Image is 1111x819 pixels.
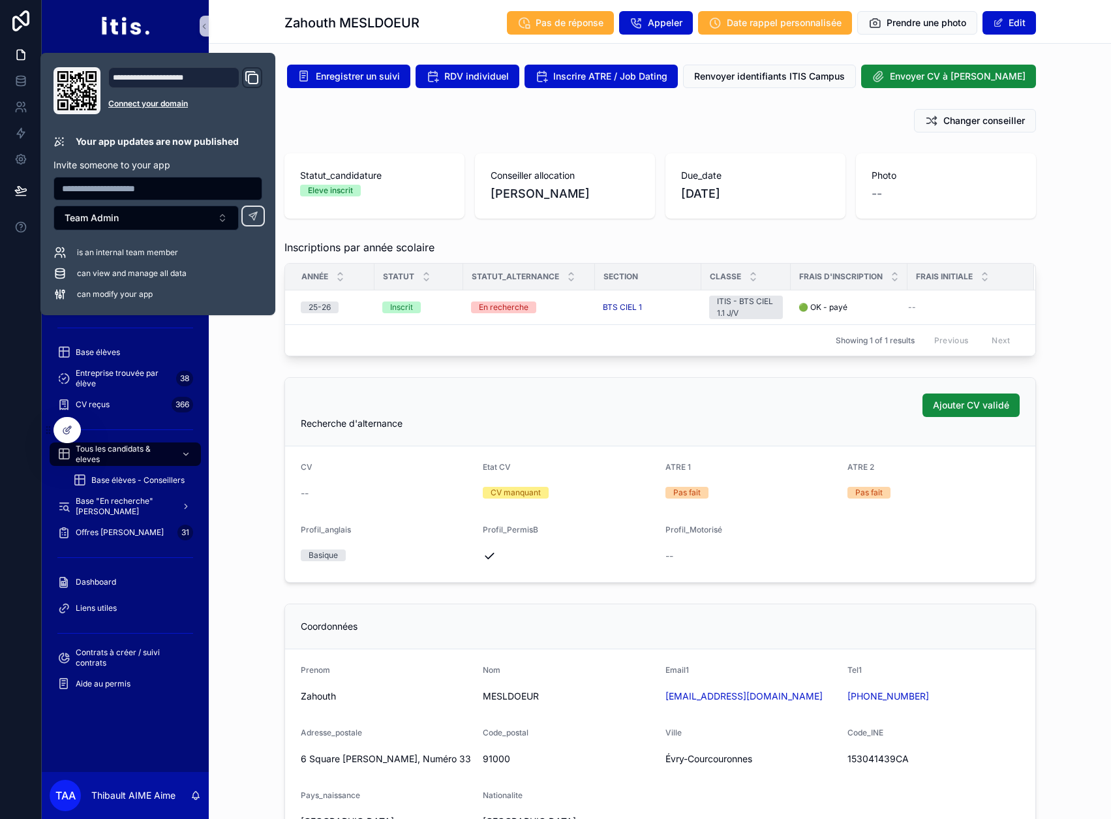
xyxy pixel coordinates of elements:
div: Inscrit [390,301,413,313]
span: CV [301,462,312,472]
span: Aide au permis [76,679,130,689]
span: Offres [PERSON_NAME] [76,527,164,538]
button: RDV individuel [416,65,519,88]
span: Recherche d'alternance [301,418,403,429]
span: Frais initiale [916,271,973,282]
span: Année [301,271,328,282]
button: Renvoyer identifiants ITIS Campus [683,65,856,88]
span: Changer conseiller [943,114,1025,127]
span: Frais d'inscription [799,271,883,282]
button: Ajouter CV validé [922,394,1020,417]
a: Entreprise trouvée par élève38 [50,367,201,390]
span: Email1 [665,665,689,675]
span: Photo [872,169,1020,182]
a: [PHONE_NUMBER] [847,690,929,703]
span: 6 Square [PERSON_NAME], Numéro 33 [301,752,473,765]
button: Edit [982,11,1036,35]
button: Date rappel personnalisée [698,11,852,35]
span: Inscrire ATRE / Job Dating [553,70,667,83]
span: CV reçus [76,399,110,410]
div: Pas fait [673,487,701,499]
p: Thibault AIME Aime [91,789,175,802]
span: ATRE 1 [665,462,691,472]
span: Ajouter CV validé [933,399,1009,412]
button: Envoyer CV à [PERSON_NAME] [861,65,1036,88]
div: 31 [177,525,193,540]
span: [DATE] [681,185,830,203]
span: 🟢 OK - payé [799,302,847,313]
div: Domain and Custom Link [108,67,262,114]
span: Appeler [648,16,682,29]
div: Basique [309,549,338,561]
button: Changer conseiller [914,109,1036,132]
div: 38 [176,371,193,386]
span: Zahouth [301,690,473,703]
div: Pas fait [855,487,883,499]
span: Classe [710,271,741,282]
button: Inscrire ATRE / Job Dating [525,65,678,88]
span: Prendre une photo [887,16,966,29]
p: Invite someone to your app [53,159,262,172]
span: Profil_PermisB [483,525,538,534]
span: Tel1 [847,665,862,675]
button: Enregistrer un suivi [287,65,410,88]
span: Due_date [681,169,830,182]
span: Liens utiles [76,603,117,613]
span: Prenom [301,665,330,675]
span: Tous les candidats & eleves [76,444,171,465]
h1: Zahouth MESLDOEUR [284,14,419,32]
a: Contrats à créer / suivi contrats [50,646,201,670]
span: Statut_alternance [472,271,559,282]
span: Profil_Motorisé [665,525,722,534]
span: Inscriptions par année scolaire [284,240,434,255]
span: TAA [55,788,76,803]
a: Liens utiles [50,596,201,620]
span: Showing 1 of 1 results [836,335,915,346]
span: Base "En recherche" [PERSON_NAME] [76,496,171,517]
span: Nationalite [483,790,523,800]
a: CV reçus366 [50,393,201,416]
p: Your app updates are now published [76,135,239,148]
button: Appeler [619,11,693,35]
span: 153041439CA [847,752,1020,765]
span: -- [301,487,309,500]
span: Section [603,271,638,282]
a: Offres [PERSON_NAME]31 [50,521,201,544]
span: Code_INE [847,728,883,737]
span: -- [872,185,882,203]
div: 366 [172,397,193,412]
span: Adresse_postale [301,728,362,737]
span: can modify your app [77,289,153,300]
span: Pays_naissance [301,790,360,800]
a: Base élèves [50,341,201,364]
span: Dashboard [76,577,116,587]
div: CV manquant [491,487,541,499]
span: 91000 [483,752,655,765]
span: Coordonnées [301,621,358,632]
span: -- [665,549,673,563]
a: Dashboard [50,570,201,594]
span: Évry-Courcouronnes [665,752,838,765]
button: Pas de réponse [507,11,614,35]
span: Date rappel personnalisée [727,16,842,29]
div: ITIS - BTS CIEL 1.1 J/V [717,296,775,319]
a: Aide au permis [50,672,201,696]
button: Select Button [53,206,239,230]
span: Enregistrer un suivi [316,70,400,83]
span: -- [908,302,916,313]
a: [EMAIL_ADDRESS][DOMAIN_NAME] [665,690,823,703]
span: ATRE 2 [847,462,874,472]
button: Prendre une photo [857,11,977,35]
a: Base "En recherche" [PERSON_NAME] [50,495,201,518]
div: Eleve inscrit [308,185,353,196]
span: [PERSON_NAME] [491,185,590,203]
span: Conseiller allocation [491,169,639,182]
span: Entreprise trouvée par élève [76,368,171,389]
span: Base élèves - Conseillers [91,475,185,486]
span: Contrats à créer / suivi contrats [76,647,188,668]
span: Statut [383,271,414,282]
a: BTS CIEL 1 [603,302,642,313]
span: is an internal team member [77,247,178,258]
span: Nom [483,665,500,675]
